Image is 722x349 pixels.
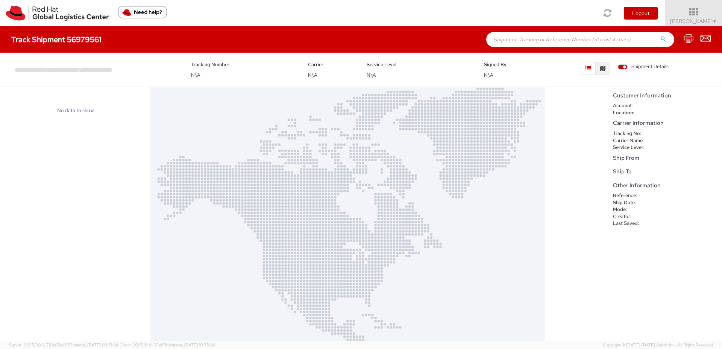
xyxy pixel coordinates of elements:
[118,6,167,18] button: Need help?
[624,7,658,20] button: Logout
[308,72,317,78] span: N\A
[607,102,656,109] dt: Account:
[613,120,718,126] h5: Carrier Information
[613,168,718,175] h5: Ship To
[9,342,118,347] span: Server: 2025.20.0-710e05ee653
[603,342,713,348] span: Copyright © [DATE]-[DATE] Agistix Inc., All Rights Reserved
[6,6,109,21] img: rh-logistics-00dfa346123c4ec078e1.svg
[670,18,717,24] span: [PERSON_NAME]
[191,62,297,67] h5: Tracking Number
[613,93,718,99] h5: Customer Information
[367,72,376,78] span: N\A
[484,72,493,78] span: N\A
[607,213,656,220] dt: Creator:
[607,199,656,206] dt: Ship Date:
[607,130,656,137] dt: Tracking No:
[73,342,118,347] span: master, [DATE] 09:51:04
[607,220,656,227] dt: Last Saved:
[607,109,656,117] dt: Location:
[607,137,656,144] dt: Carrier Name:
[170,342,215,347] span: master, [DATE] 10:25:00
[613,182,718,189] h5: Other Information
[713,18,717,24] span: ▼
[613,155,718,161] h5: Ship From
[484,62,531,67] h5: Signed By
[308,62,355,67] h5: Carrier
[607,144,656,151] dt: Service Level:
[486,32,674,47] input: Shipment, Tracking or Reference Number (at least 4 chars)
[607,192,656,199] dt: Reference:
[191,72,200,78] span: N\A
[11,35,102,44] h4: Track Shipment 56979561
[120,342,215,347] span: Client: 2025.18.0-37e85b1
[618,63,669,71] label: Shipment Details
[618,63,669,70] span: Shipment Details
[607,206,656,213] dt: Mode:
[367,62,473,67] h5: Service Level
